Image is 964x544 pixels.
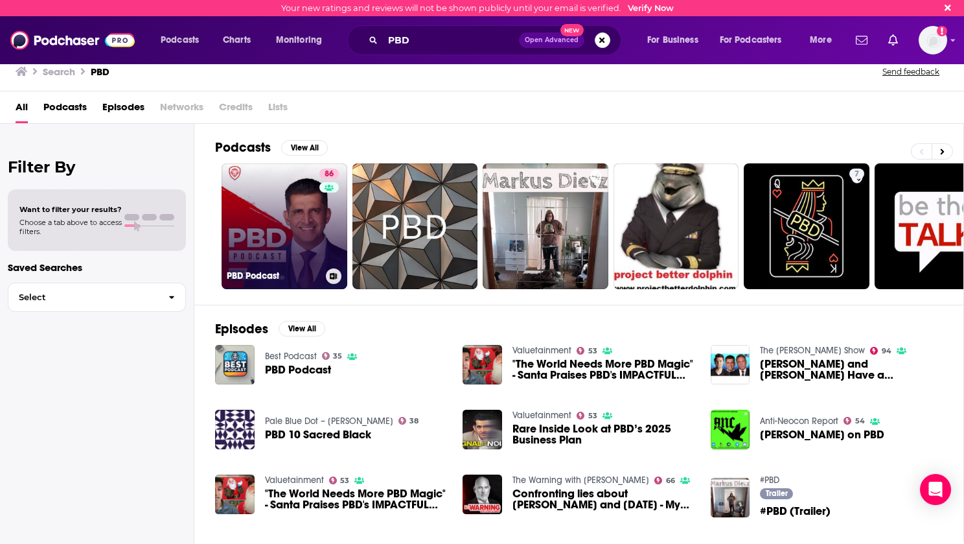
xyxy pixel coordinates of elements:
[666,478,675,484] span: 66
[43,97,87,123] a: Podcasts
[512,488,695,510] span: Confronting lies about [PERSON_NAME] and [DATE] - My PBD podcast appearance
[463,410,502,449] img: Rare Inside Look at PBD’s 2025 Business Plan
[760,416,838,427] a: Anti-Neocon Report
[319,169,339,179] a: 86
[883,29,903,51] a: Show notifications dropdown
[383,30,519,51] input: Search podcasts, credits, & more...
[219,97,253,123] span: Credits
[215,321,325,337] a: EpisodesView All
[10,28,135,53] img: Podchaser - Follow, Share and Rate Podcasts
[711,345,750,384] img: Charlie Kirk and Chris Cuomo Have a Conversation on The PBD Podcast
[16,97,28,123] a: All
[409,418,419,424] span: 38
[711,410,750,449] img: Ron Paul on PBD
[279,321,325,337] button: View All
[760,506,831,517] span: #PBD (Trailer)
[215,345,255,384] img: PBD Podcast
[560,24,584,36] span: New
[801,30,848,51] button: open menu
[937,26,947,36] svg: Email not verified
[463,345,502,384] a: "The World Needs More PBD Magic" - Santa Praises PBD's IMPACTFUL Leadership On MILLIONS!
[215,139,271,156] h2: Podcasts
[810,31,832,49] span: More
[215,139,328,156] a: PodcastsView All
[265,488,448,510] a: "The World Needs More PBD Magic" - Santa Praises PBD's IMPACTFUL Leadership On MILLIONS!
[760,475,779,486] a: #PBD
[512,423,695,445] a: Rare Inside Look at PBD’s 2025 Business Plan
[720,31,782,49] span: For Podcasters
[512,410,571,421] a: Valuetainment
[711,30,801,51] button: open menu
[265,429,371,440] a: PBD 10 Sacred Black
[628,3,674,13] a: Verify Now
[223,31,251,49] span: Charts
[843,417,865,425] a: 54
[322,352,343,360] a: 35
[849,169,864,179] a: 7
[760,429,884,440] span: [PERSON_NAME] on PBD
[329,477,350,484] a: 53
[512,345,571,356] a: Valuetainment
[265,364,331,375] a: PBD Podcast
[577,412,597,420] a: 53
[760,359,943,381] a: Charlie Kirk and Chris Cuomo Have a Conversation on The PBD Podcast
[102,97,144,123] a: Episodes
[281,140,328,156] button: View All
[340,478,349,484] span: 53
[91,65,109,78] h3: PBD
[265,475,324,486] a: Valuetainment
[19,218,122,236] span: Choose a tab above to access filters.
[512,488,695,510] a: Confronting lies about Trump and Jan. 6th - My PBD podcast appearance
[161,31,199,49] span: Podcasts
[265,416,393,427] a: Pale Blue Dot – Carl Sagan
[214,30,258,51] a: Charts
[8,261,186,274] p: Saved Searches
[512,475,649,486] a: The Warning with Steve Schmidt
[276,31,322,49] span: Monitoring
[222,163,347,289] a: 86PBD Podcast
[8,158,186,176] h2: Filter By
[398,417,419,425] a: 38
[851,29,873,51] a: Show notifications dropdown
[512,359,695,381] a: "The World Needs More PBD Magic" - Santa Praises PBD's IMPACTFUL Leadership On MILLIONS!
[281,3,674,13] div: Your new ratings and reviews will not be shown publicly until your email is verified.
[588,348,597,354] span: 53
[638,30,715,51] button: open menu
[760,429,884,440] a: Ron Paul on PBD
[265,351,317,362] a: Best Podcast
[744,163,869,289] a: 7
[588,413,597,419] span: 53
[870,347,891,355] a: 94
[919,26,947,54] span: Logged in as kimmiveritas
[215,475,255,514] a: "The World Needs More PBD Magic" - Santa Praises PBD's IMPACTFUL Leadership On MILLIONS!
[8,293,158,302] span: Select
[267,30,339,51] button: open menu
[333,353,342,359] span: 35
[268,97,288,123] span: Lists
[215,321,268,337] h2: Episodes
[711,478,750,517] img: #PBD (Trailer)
[919,26,947,54] img: User Profile
[919,26,947,54] button: Show profile menu
[463,475,502,514] img: Confronting lies about Trump and Jan. 6th - My PBD podcast appearance
[577,347,597,355] a: 53
[920,474,951,505] div: Open Intercom Messenger
[152,30,216,51] button: open menu
[227,270,321,281] h3: PBD Podcast
[160,97,203,123] span: Networks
